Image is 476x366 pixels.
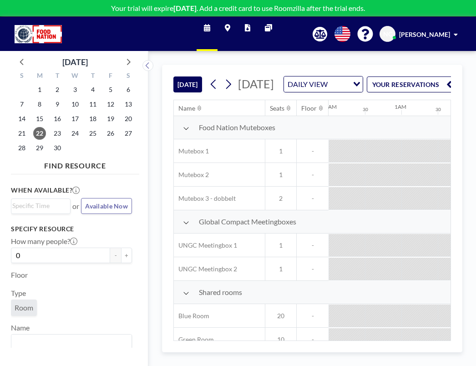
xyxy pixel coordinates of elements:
span: DAILY VIEW [286,78,329,90]
label: Name [11,323,30,332]
div: Search for option [11,199,70,213]
span: Thursday, September 25, 2025 [86,127,99,140]
span: 10 [265,335,296,344]
span: Tuesday, September 30, 2025 [51,142,64,154]
span: Green Room [174,335,214,344]
h3: Specify resource [11,225,132,233]
span: Mutebox 1 [174,147,209,155]
div: F [101,71,119,82]
span: - [297,265,329,273]
span: Saturday, September 6, 2025 [122,83,135,96]
span: Friday, September 12, 2025 [104,98,117,111]
span: Thursday, September 18, 2025 [86,112,99,125]
div: Floor [301,104,317,112]
button: Available Now [81,198,132,214]
span: Monday, September 22, 2025 [33,127,46,140]
span: Saturday, September 27, 2025 [122,127,135,140]
div: M [31,71,49,82]
div: S [13,71,31,82]
span: Tuesday, September 9, 2025 [51,98,64,111]
div: T [49,71,66,82]
h4: FIND RESOURCE [11,158,139,170]
input: Search for option [330,78,348,90]
button: - [110,248,121,263]
span: Monday, September 15, 2025 [33,112,46,125]
span: [DATE] [238,77,274,91]
div: Name [178,104,195,112]
button: [DATE] [173,76,202,92]
span: Friday, September 5, 2025 [104,83,117,96]
span: - [297,312,329,320]
span: - [297,335,329,344]
span: Wednesday, September 10, 2025 [69,98,81,111]
span: - [297,147,329,155]
span: 1 [265,265,296,273]
span: Friday, September 19, 2025 [104,112,117,125]
span: Thursday, September 11, 2025 [86,98,99,111]
span: Mutebox 2 [174,171,209,179]
div: [DATE] [62,56,88,68]
div: 12AM [322,103,337,110]
span: Mutebox 3 - dobbelt [174,194,236,203]
span: Monday, September 8, 2025 [33,98,46,111]
span: Tuesday, September 16, 2025 [51,112,64,125]
span: Available Now [85,202,128,210]
span: Saturday, September 20, 2025 [122,112,135,125]
label: How many people? [11,237,77,246]
span: - [297,194,329,203]
span: Tuesday, September 23, 2025 [51,127,64,140]
span: Sunday, September 14, 2025 [15,112,28,125]
span: Shared rooms [199,288,242,297]
span: UNGC Meetingbox 2 [174,265,237,273]
div: 30 [435,107,441,112]
span: Sunday, September 7, 2025 [15,98,28,111]
span: Room [15,303,33,312]
div: S [119,71,137,82]
span: Tuesday, September 2, 2025 [51,83,64,96]
span: 1 [265,241,296,249]
button: YOUR RESERVATIONS [367,76,458,92]
span: UNGC Meetingbox 1 [174,241,237,249]
span: Friday, September 26, 2025 [104,127,117,140]
div: 1AM [395,103,406,110]
span: Thursday, September 4, 2025 [86,83,99,96]
span: [PERSON_NAME] [399,30,450,38]
span: - [297,241,329,249]
div: W [66,71,84,82]
span: or [72,202,79,211]
input: Search for option [12,336,127,348]
label: Floor [11,270,28,280]
span: Monday, September 1, 2025 [33,83,46,96]
div: T [84,71,101,82]
div: Search for option [284,76,363,92]
span: Wednesday, September 24, 2025 [69,127,81,140]
label: Type [11,289,26,298]
div: Seats [270,104,284,112]
b: [DATE] [173,4,197,12]
span: Monday, September 29, 2025 [33,142,46,154]
span: 2 [265,194,296,203]
span: Wednesday, September 3, 2025 [69,83,81,96]
span: Sunday, September 28, 2025 [15,142,28,154]
span: Global Compact Meetingboxes [199,217,296,226]
span: Food Nation Muteboxes [199,123,275,132]
span: - [297,171,329,179]
div: 30 [363,107,368,112]
span: Sunday, September 21, 2025 [15,127,28,140]
span: Wednesday, September 17, 2025 [69,112,81,125]
input: Search for option [12,201,65,211]
img: organization-logo [15,25,62,43]
span: 1 [265,171,296,179]
span: Saturday, September 13, 2025 [122,98,135,111]
span: 1 [265,147,296,155]
span: NC [383,30,392,38]
div: Search for option [11,335,132,350]
button: + [121,248,132,263]
span: 20 [265,312,296,320]
span: Blue Room [174,312,209,320]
